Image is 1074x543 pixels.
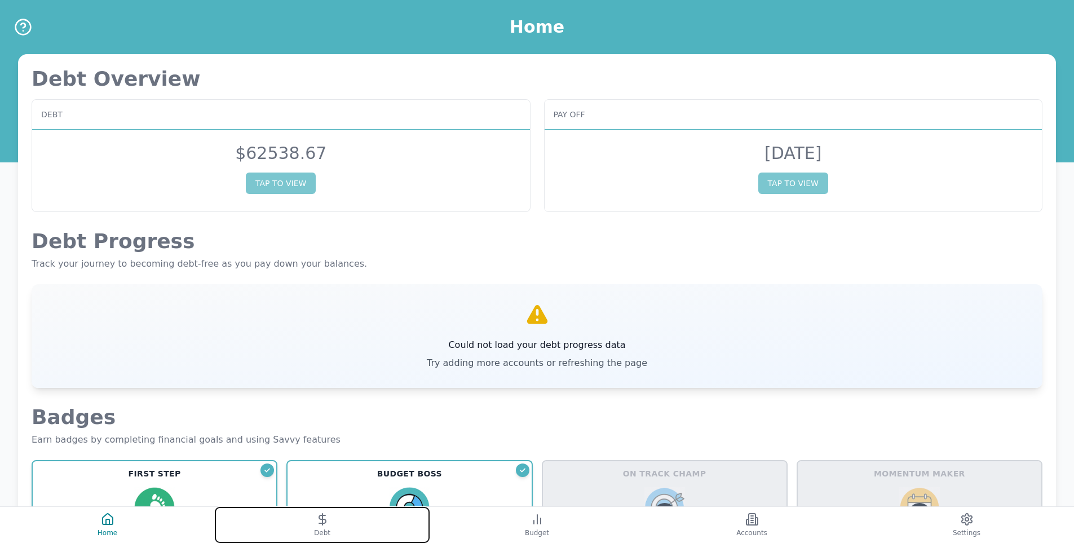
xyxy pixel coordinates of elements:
[235,143,326,163] span: $ 62538.67
[389,487,430,528] img: Budget Boss Badge
[32,433,1042,447] p: Earn badges by completing financial goals and using Savvy features
[554,109,585,120] span: Pay off
[736,528,767,537] span: Accounts
[525,528,549,537] span: Budget
[134,487,175,528] img: First Step Badge
[758,173,828,194] button: TAP TO VIEW
[427,356,647,370] p: Try adding more accounts or refreshing the page
[246,173,316,194] button: TAP TO VIEW
[427,338,647,352] h3: Could not load your debt progress data
[764,143,821,163] span: [DATE]
[953,528,980,537] span: Settings
[129,468,181,479] h3: First Step
[14,17,33,37] button: Help
[41,109,63,120] span: Debt
[32,68,1042,90] p: Debt Overview
[314,528,330,537] span: Debt
[859,507,1074,543] button: Settings
[430,507,644,543] button: Budget
[32,257,1042,271] p: Track your journey to becoming debt-free as you pay down your balances.
[32,406,1042,429] h2: Badges
[510,17,564,37] h1: Home
[377,468,442,479] h3: Budget Boss
[98,528,117,537] span: Home
[644,507,859,543] button: Accounts
[215,507,430,543] button: Debt
[32,230,1042,253] h2: Debt Progress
